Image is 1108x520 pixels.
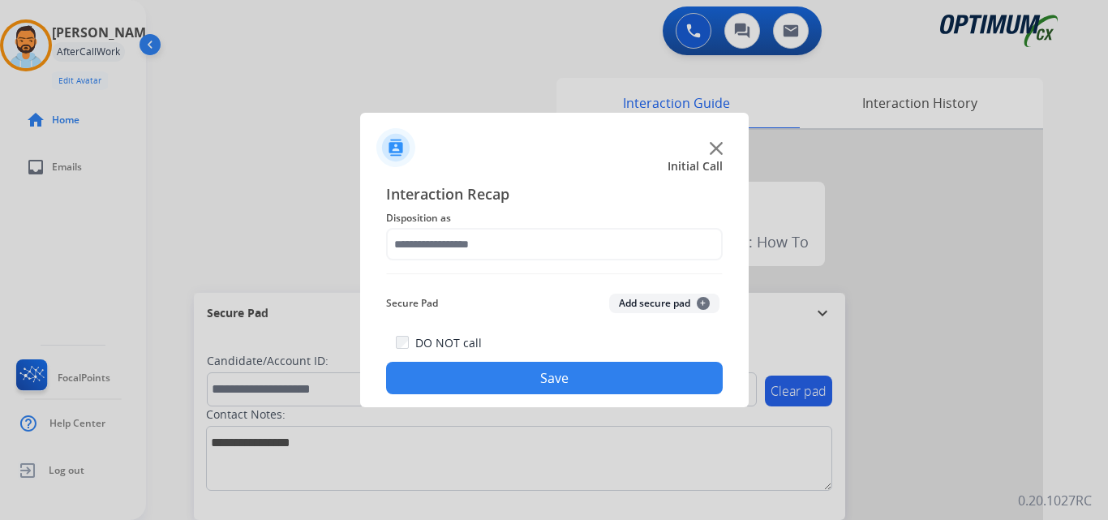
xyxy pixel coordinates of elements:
button: Add secure pad+ [609,294,719,313]
span: Initial Call [668,158,723,174]
span: Disposition as [386,208,723,228]
span: Interaction Recap [386,183,723,208]
span: Secure Pad [386,294,438,313]
img: contact-recap-line.svg [386,273,723,274]
label: DO NOT call [415,335,482,351]
p: 0.20.1027RC [1018,491,1092,510]
span: + [697,297,710,310]
img: contactIcon [376,128,415,167]
button: Save [386,362,723,394]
